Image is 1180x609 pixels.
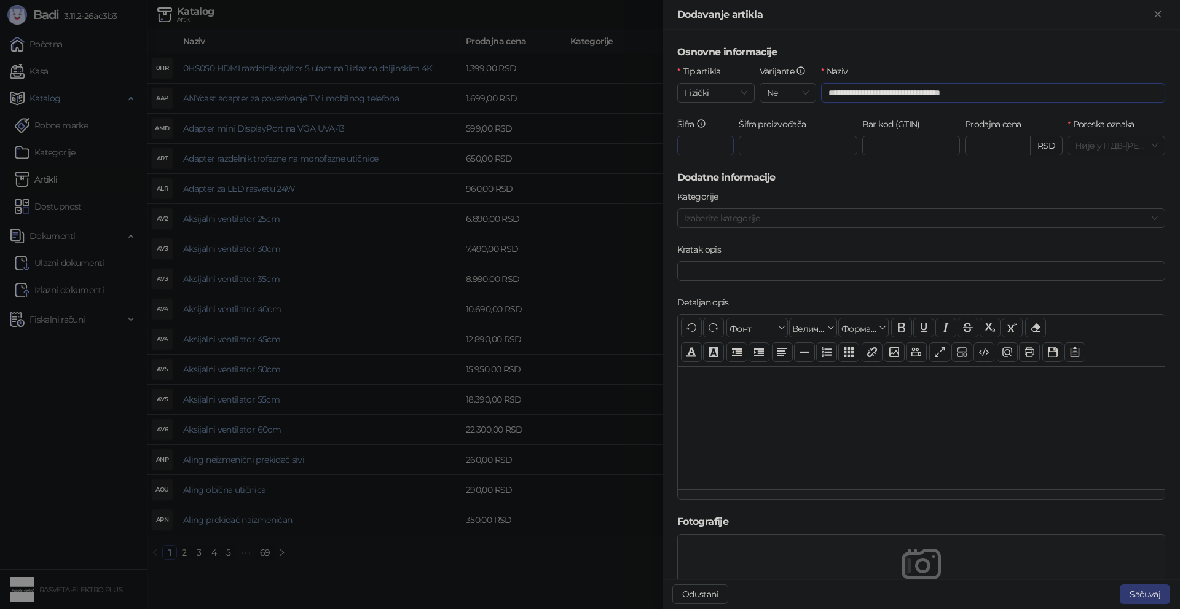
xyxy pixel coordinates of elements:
label: Bar kod (GTIN) [862,117,927,131]
div: Dodavanje artikla [677,7,1150,22]
span: Fizički [685,84,747,102]
button: Формати [838,318,889,337]
button: Извлачење [726,342,747,362]
button: Подебљано [891,318,912,337]
h5: Fotografije [677,514,1165,529]
button: Веза [862,342,883,362]
label: Naziv [821,65,855,78]
button: Боја позадине [703,342,724,362]
label: Poreska oznaka [1068,117,1142,131]
button: Zatvori [1150,7,1165,22]
label: Kategorije [677,190,726,203]
button: Фонт [726,318,788,337]
button: Видео [906,342,927,362]
button: Искошено [935,318,956,337]
button: Хоризонтална линија [794,342,815,362]
label: Kratak opis [677,243,728,256]
button: Приказ преко целог екрана [929,342,950,362]
label: Prodajna cena [965,117,1029,131]
h5: Dodatne informacije [677,170,1165,185]
button: Прецртано [958,318,978,337]
button: Odustani [672,584,728,604]
button: Приказ кода [974,342,994,362]
input: Bar kod (GTIN) [862,136,960,155]
button: Поравнање [772,342,793,362]
button: Табела [838,342,859,362]
button: Величина [789,318,837,337]
button: Прикажи блокове [951,342,972,362]
div: RSD [1031,136,1063,155]
button: Поврати [681,318,702,337]
button: Увлачење [749,342,769,362]
button: Шаблон [1064,342,1085,362]
label: Tip artikla [677,65,728,78]
span: Није у ПДВ - [PERSON_NAME] ( 0,00 %) [1075,136,1158,155]
span: Ne [767,84,809,102]
label: Varijante [760,65,814,78]
label: Šifra [677,117,714,131]
img: empty [902,544,941,584]
button: Штампај [1019,342,1040,362]
button: Боја текста [681,342,702,362]
button: Слика [884,342,905,362]
input: Naziv [821,83,1165,103]
input: Šifra proizvođača [739,136,857,155]
h5: Osnovne informacije [677,45,1165,60]
button: Уклони формат [1025,318,1046,337]
label: Detaljan opis [677,296,736,309]
input: Kratak opis [677,261,1165,281]
button: Sačuvaj [1120,584,1170,604]
button: Понови [703,318,724,337]
label: Šifra proizvođača [739,117,814,131]
button: Подвучено [913,318,934,337]
button: Сачувај [1042,342,1063,362]
button: Индексирано [980,318,1001,337]
button: Експонент [1002,318,1023,337]
button: Преглед [997,342,1018,362]
button: Листа [816,342,837,362]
